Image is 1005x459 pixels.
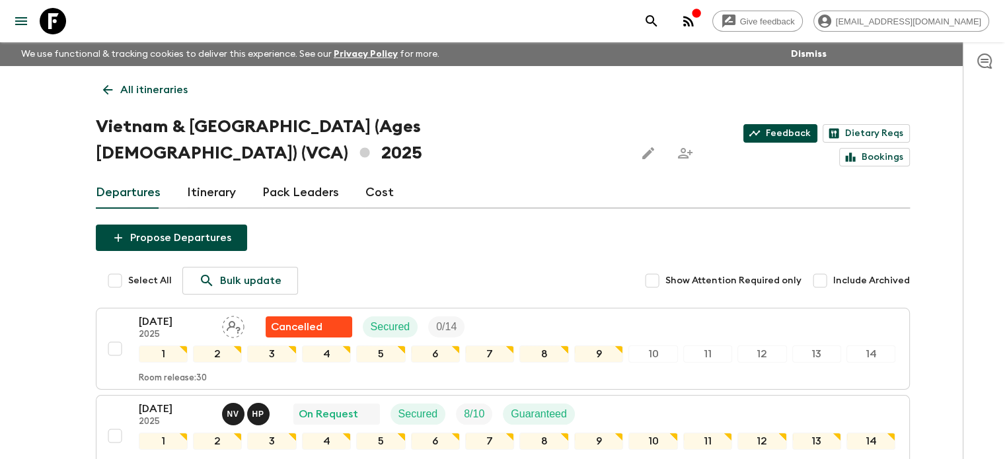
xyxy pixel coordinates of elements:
[139,373,207,384] p: Room release: 30
[846,345,895,363] div: 14
[139,417,211,427] p: 2025
[139,433,188,450] div: 1
[672,140,698,166] span: Share this itinerary
[96,308,910,390] button: [DATE]2025Assign pack leaderFlash Pack cancellationSecuredTrip Fill1234567891011121314Room releas...
[411,433,460,450] div: 6
[247,345,296,363] div: 3
[737,345,786,363] div: 12
[139,345,188,363] div: 1
[519,433,568,450] div: 8
[262,177,339,209] a: Pack Leaders
[96,177,161,209] a: Departures
[128,274,172,287] span: Select All
[299,406,358,422] p: On Request
[120,82,188,98] p: All itineraries
[628,433,677,450] div: 10
[683,345,732,363] div: 11
[220,273,281,289] p: Bulk update
[436,319,457,335] p: 0 / 14
[96,77,195,103] a: All itineraries
[139,401,211,417] p: [DATE]
[465,345,514,363] div: 7
[139,314,211,330] p: [DATE]
[271,319,322,335] p: Cancelled
[222,407,272,417] span: Nguyen Van Canh, Heng PringRathana
[8,8,34,34] button: menu
[464,406,484,422] p: 8 / 10
[456,404,492,425] div: Trip Fill
[574,433,623,450] div: 9
[96,114,625,166] h1: Vietnam & [GEOGRAPHIC_DATA] (Ages [DEMOGRAPHIC_DATA]) (VCA) 2025
[839,148,910,166] a: Bookings
[788,45,830,63] button: Dismiss
[465,433,514,450] div: 7
[792,345,841,363] div: 13
[302,345,351,363] div: 4
[823,124,910,143] a: Dietary Reqs
[182,267,298,295] a: Bulk update
[665,274,801,287] span: Show Attention Required only
[743,124,817,143] a: Feedback
[302,433,351,450] div: 4
[193,433,242,450] div: 2
[371,319,410,335] p: Secured
[574,345,623,363] div: 9
[266,316,352,337] div: Flash Pack cancellation
[16,42,445,66] p: We use functional & tracking cookies to deliver this experience. See our for more.
[222,403,272,425] button: NVHP
[356,433,405,450] div: 5
[247,433,296,450] div: 3
[737,433,786,450] div: 12
[792,433,841,450] div: 13
[187,177,236,209] a: Itinerary
[252,409,264,419] p: H P
[139,330,211,340] p: 2025
[363,316,418,337] div: Secured
[635,140,661,166] button: Edit this itinerary
[833,274,910,287] span: Include Archived
[712,11,803,32] a: Give feedback
[628,345,677,363] div: 10
[813,11,989,32] div: [EMAIL_ADDRESS][DOMAIN_NAME]
[829,17,988,26] span: [EMAIL_ADDRESS][DOMAIN_NAME]
[511,406,567,422] p: Guaranteed
[334,50,398,59] a: Privacy Policy
[638,8,665,34] button: search adventures
[193,345,242,363] div: 2
[519,345,568,363] div: 8
[222,320,244,330] span: Assign pack leader
[96,225,247,251] button: Propose Departures
[428,316,465,337] div: Trip Fill
[227,409,239,419] p: N V
[391,404,446,425] div: Secured
[398,406,438,422] p: Secured
[365,177,394,209] a: Cost
[846,433,895,450] div: 14
[356,345,405,363] div: 5
[683,433,732,450] div: 11
[733,17,802,26] span: Give feedback
[411,345,460,363] div: 6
